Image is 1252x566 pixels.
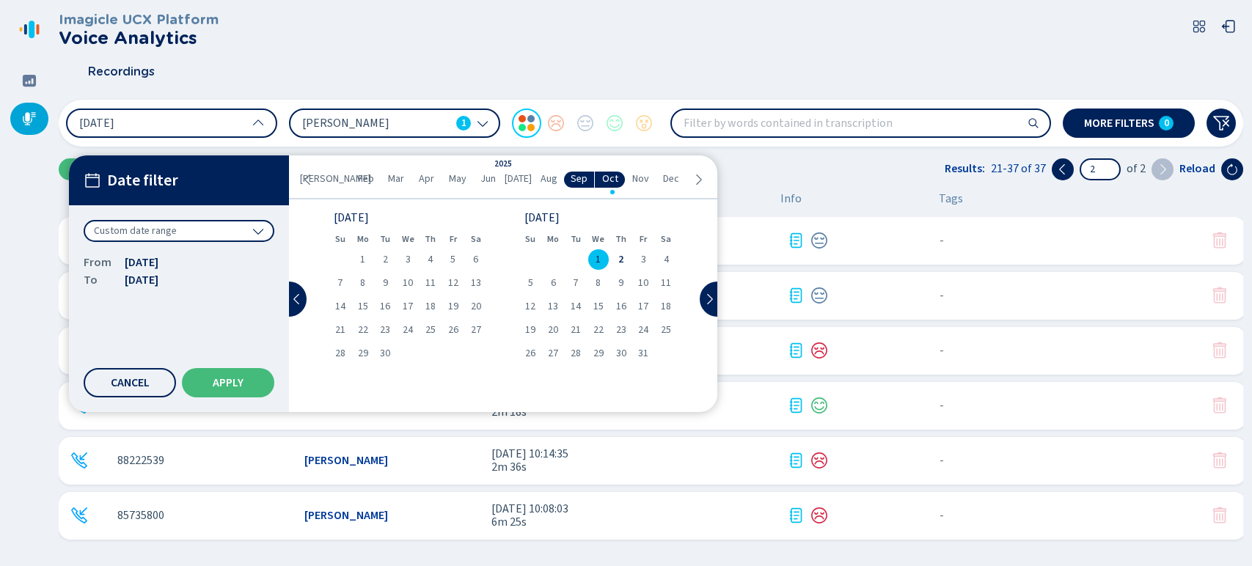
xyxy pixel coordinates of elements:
svg: chevron-right [1157,163,1168,175]
abbr: Sunday [335,234,345,244]
div: Positive sentiment [810,397,828,414]
span: 17 [403,301,413,312]
div: Fri Sep 19 2025 [442,296,464,317]
div: Mon Sep 01 2025 [351,249,374,270]
button: Previous page [1052,158,1074,180]
span: 0 [1164,117,1169,129]
abbr: Thursday [615,234,626,244]
div: Thu Sep 18 2025 [420,296,442,317]
span: [DATE] [125,271,158,289]
span: 2 [383,254,388,265]
span: 23 [616,325,626,335]
svg: trash-fill [1211,507,1229,524]
div: Thu Sep 25 2025 [420,320,442,340]
span: 1 [596,254,601,265]
svg: icon-emoji-sad [810,507,828,524]
span: 27 [548,348,558,359]
div: Wed Oct 08 2025 [587,273,609,293]
abbr: Tuesday [380,234,390,244]
div: Tue Sep 30 2025 [374,343,397,364]
span: No tags assigned [940,344,944,357]
div: Incoming call [70,397,88,414]
svg: arrow-clockwise [1226,163,1238,175]
abbr: Monday [357,234,369,244]
button: Clear filters [1207,109,1236,138]
span: 22 [593,325,604,335]
span: 30 [380,348,390,359]
svg: icon-emoji-neutral [810,232,828,249]
abbr: Wednesday [402,234,414,244]
abbr: Sunday [525,234,535,244]
div: Thu Oct 23 2025 [609,320,632,340]
span: Dec [663,173,679,185]
div: Fri Oct 24 2025 [632,320,655,340]
span: May [449,173,466,185]
span: 14 [571,301,581,312]
button: Your role doesn't allow you to delete this conversation [1211,397,1229,414]
button: Your role doesn't allow you to delete this conversation [1211,507,1229,524]
div: Incoming call [70,507,88,524]
div: Sat Oct 04 2025 [655,249,678,270]
h2: Voice Analytics [59,28,219,48]
div: Wed Oct 29 2025 [587,343,609,364]
svg: telephone-inbound [70,397,88,414]
div: Neutral sentiment [810,287,828,304]
span: 11 [661,278,671,288]
span: 24 [403,325,413,335]
svg: icon-emoji-smile [810,397,828,414]
span: 15 [358,301,368,312]
span: 15 [593,301,604,312]
div: Sun Oct 19 2025 [519,320,542,340]
span: 19 [525,325,535,335]
span: 9 [618,278,623,288]
div: Wed Oct 22 2025 [587,320,609,340]
span: Nov [632,173,649,185]
div: Sun Sep 21 2025 [329,320,351,340]
span: Recordings [88,65,155,78]
span: 21 [571,325,581,335]
div: Mon Sep 08 2025 [351,273,374,293]
div: Thu Sep 11 2025 [420,273,442,293]
span: 12 [525,301,535,312]
div: Transcription available [787,342,805,359]
svg: telephone-inbound [70,452,88,469]
div: Mon Oct 13 2025 [542,296,565,317]
svg: funnel-disabled [1212,114,1230,132]
button: Next page [1152,158,1174,180]
div: Fri Oct 03 2025 [632,249,655,270]
span: No tags assigned [940,234,944,247]
svg: journal-text [787,507,805,524]
span: 16 [616,301,626,312]
span: Info [780,192,802,205]
span: 18 [425,301,436,312]
div: Sun Sep 07 2025 [329,273,351,293]
div: Recordings [10,103,48,135]
svg: journal-text [787,342,805,359]
span: 1 [360,254,365,265]
div: Sat Oct 25 2025 [655,320,678,340]
svg: journal-text [787,452,805,469]
abbr: Wednesday [592,234,604,244]
span: 6 [473,254,478,265]
svg: chevron-right [692,174,704,185]
svg: trash-fill [1211,397,1229,414]
abbr: Saturday [661,234,671,244]
div: Dashboard [10,65,48,97]
svg: journal-text [787,397,805,414]
div: Wed Oct 01 2025 [587,249,609,270]
div: Fri Sep 26 2025 [442,320,464,340]
div: Tue Oct 14 2025 [565,296,587,317]
span: 25 [661,325,671,335]
span: 29 [593,348,604,359]
div: Sun Oct 05 2025 [519,273,542,293]
svg: chevron-left [1057,163,1069,175]
button: Reload the current page [1221,158,1243,180]
span: 10 [638,278,648,288]
div: Thu Oct 30 2025 [609,343,632,364]
div: Negative sentiment [810,342,828,359]
span: 7 [337,278,343,288]
span: 28 [571,348,581,359]
span: 29 [358,348,368,359]
svg: chevron-right [703,293,715,305]
span: No tags assigned [940,509,944,522]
